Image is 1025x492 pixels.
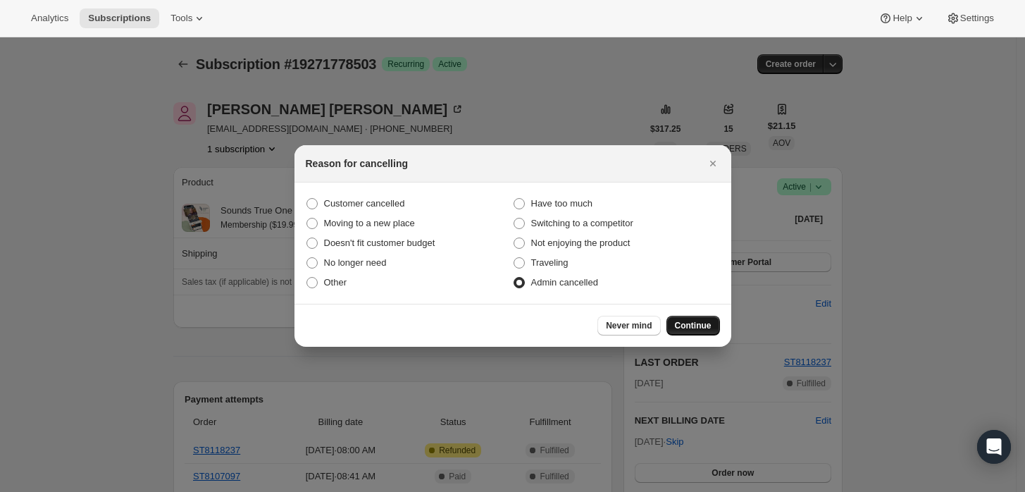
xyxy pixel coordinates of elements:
[703,154,723,173] button: Close
[531,257,569,268] span: Traveling
[306,156,408,171] h2: Reason for cancelling
[870,8,934,28] button: Help
[170,13,192,24] span: Tools
[23,8,77,28] button: Analytics
[938,8,1002,28] button: Settings
[977,430,1011,464] div: Open Intercom Messenger
[88,13,151,24] span: Subscriptions
[31,13,68,24] span: Analytics
[324,198,405,209] span: Customer cancelled
[324,277,347,288] span: Other
[324,238,435,248] span: Doesn't fit customer budget
[531,218,633,228] span: Switching to a competitor
[606,320,652,331] span: Never mind
[960,13,994,24] span: Settings
[324,257,387,268] span: No longer need
[324,218,415,228] span: Moving to a new place
[597,316,660,336] button: Never mind
[531,277,598,288] span: Admin cancelled
[531,238,630,248] span: Not enjoying the product
[666,316,720,336] button: Continue
[162,8,215,28] button: Tools
[531,198,592,209] span: Have too much
[675,320,712,331] span: Continue
[893,13,912,24] span: Help
[80,8,159,28] button: Subscriptions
